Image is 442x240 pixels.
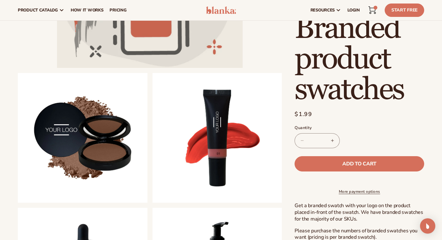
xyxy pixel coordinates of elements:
span: resources [310,8,335,13]
span: Add to cart [342,161,376,166]
span: product catalog [18,8,58,13]
label: Quantity [295,125,424,131]
span: pricing [110,8,126,13]
img: logo [206,6,236,14]
a: More payment options [295,189,424,194]
span: $1.99 [295,110,312,119]
p: Get a branded swatch with your logo on the product placed in-front of the swatch. We have branded... [295,202,424,222]
div: Open Intercom Messenger [420,218,435,234]
h1: Branded product swatches [295,13,424,105]
button: Add to cart [295,156,424,171]
span: How It Works [71,8,103,13]
span: LOGIN [347,8,360,13]
a: Start Free [385,4,424,17]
